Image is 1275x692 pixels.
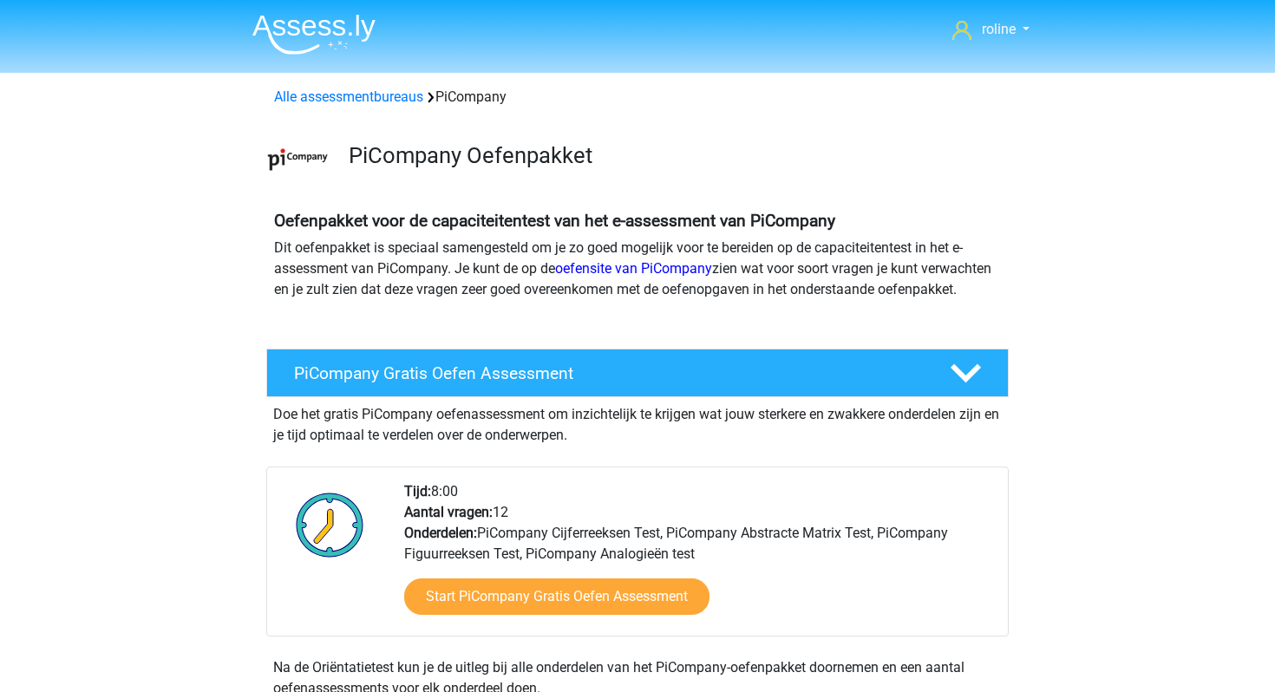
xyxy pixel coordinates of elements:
[267,128,329,190] img: picompany.png
[349,142,995,169] h3: PiCompany Oefenpakket
[294,363,922,383] h4: PiCompany Gratis Oefen Assessment
[274,238,1001,300] p: Dit oefenpakket is speciaal samengesteld om je zo goed mogelijk voor te bereiden op de capaciteit...
[274,211,835,231] b: Oefenpakket voor de capaciteitentest van het e-assessment van PiCompany
[286,481,374,568] img: Klok
[266,397,1009,446] div: Doe het gratis PiCompany oefenassessment om inzichtelijk te krijgen wat jouw sterkere en zwakkere...
[404,483,431,499] b: Tijd:
[252,14,376,55] img: Assessly
[555,260,712,277] a: oefensite van PiCompany
[945,19,1036,40] a: roline
[404,578,709,615] a: Start PiCompany Gratis Oefen Assessment
[404,504,493,520] b: Aantal vragen:
[404,525,477,541] b: Onderdelen:
[259,349,1016,397] a: PiCompany Gratis Oefen Assessment
[982,21,1016,37] span: roline
[267,87,1008,108] div: PiCompany
[391,481,1007,636] div: 8:00 12 PiCompany Cijferreeksen Test, PiCompany Abstracte Matrix Test, PiCompany Figuurreeksen Te...
[274,88,423,105] a: Alle assessmentbureaus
